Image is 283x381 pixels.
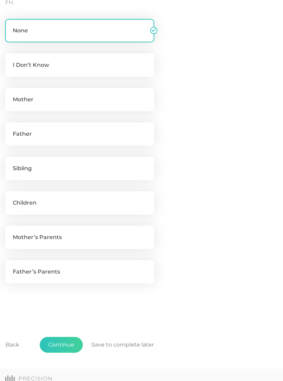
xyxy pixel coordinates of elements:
label: None [5,19,154,43]
label: Sibling [5,157,154,181]
label: Father [5,123,154,146]
button: Continue [40,337,83,353]
label: Children [5,192,154,215]
label: Mother’s Parents [5,226,154,249]
label: I Don’t Know [5,54,154,77]
label: Father’s Parents [5,260,154,284]
button: Save to complete later [83,337,163,353]
label: Mother [5,88,154,112]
